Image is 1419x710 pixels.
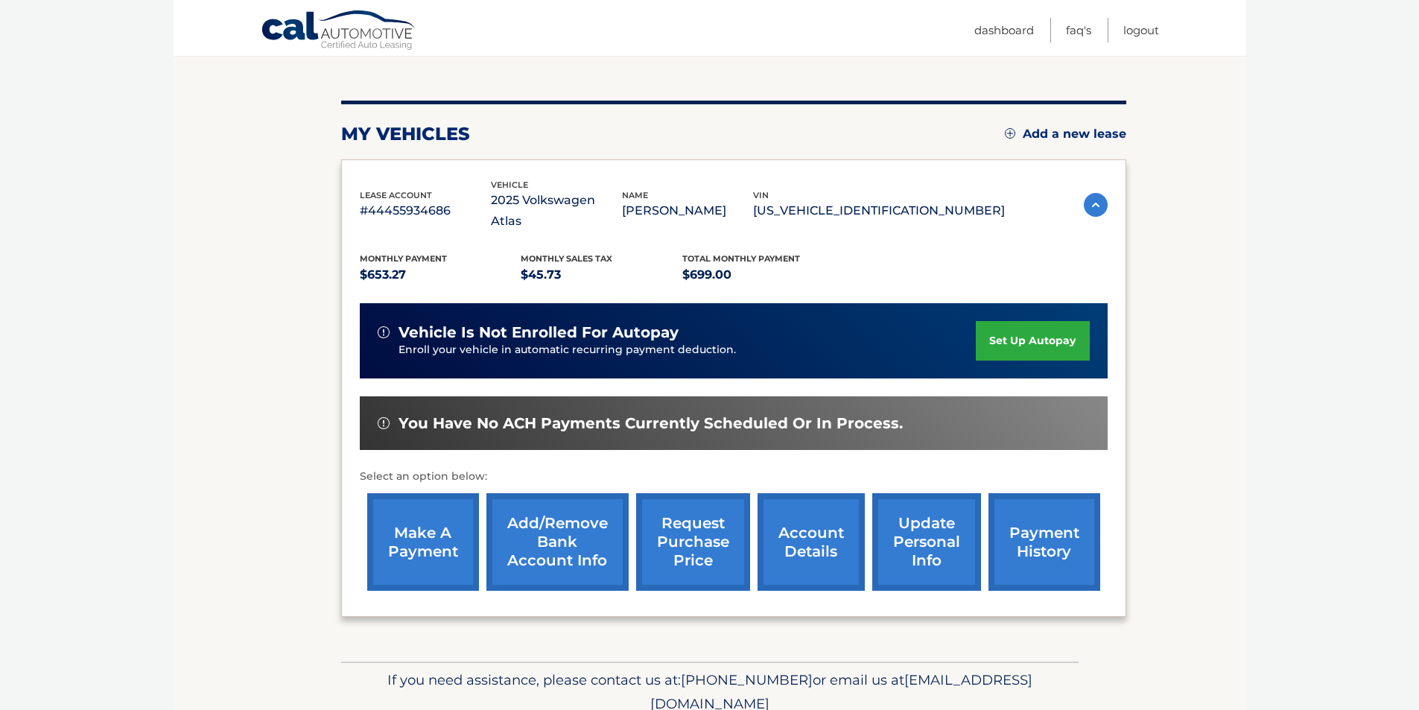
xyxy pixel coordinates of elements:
[491,190,622,232] p: 2025 Volkswagen Atlas
[682,253,800,264] span: Total Monthly Payment
[681,671,813,688] span: [PHONE_NUMBER]
[872,493,981,591] a: update personal info
[399,323,679,342] span: vehicle is not enrolled for autopay
[1084,193,1108,217] img: accordion-active.svg
[378,326,390,338] img: alert-white.svg
[976,321,1089,361] a: set up autopay
[399,414,903,433] span: You have no ACH payments currently scheduled or in process.
[1005,127,1126,142] a: Add a new lease
[622,200,753,221] p: [PERSON_NAME]
[360,468,1108,486] p: Select an option below:
[758,493,865,591] a: account details
[486,493,629,591] a: Add/Remove bank account info
[622,190,648,200] span: name
[360,253,447,264] span: Monthly Payment
[988,493,1100,591] a: payment history
[521,253,612,264] span: Monthly sales Tax
[360,264,521,285] p: $653.27
[1005,128,1015,139] img: add.svg
[753,200,1005,221] p: [US_VEHICLE_IDENTIFICATION_NUMBER]
[521,264,682,285] p: $45.73
[367,493,479,591] a: make a payment
[1123,18,1159,42] a: Logout
[360,190,432,200] span: lease account
[360,200,491,221] p: #44455934686
[753,190,769,200] span: vin
[636,493,750,591] a: request purchase price
[491,180,528,190] span: vehicle
[974,18,1034,42] a: Dashboard
[341,123,470,145] h2: my vehicles
[682,264,844,285] p: $699.00
[399,342,977,358] p: Enroll your vehicle in automatic recurring payment deduction.
[261,10,417,53] a: Cal Automotive
[1066,18,1091,42] a: FAQ's
[378,417,390,429] img: alert-white.svg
